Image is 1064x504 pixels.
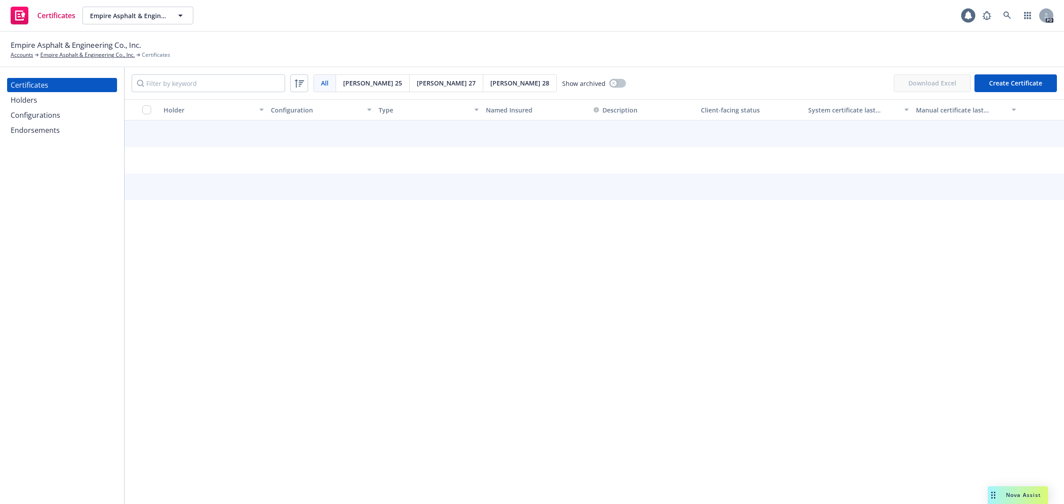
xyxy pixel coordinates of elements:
[998,7,1016,24] a: Search
[1006,491,1041,499] span: Nova Assist
[7,93,117,107] a: Holders
[90,11,167,20] span: Empire Asphalt & Engineering Co., Inc.
[375,99,482,120] button: Type
[974,74,1057,92] button: Create Certificate
[343,78,402,88] span: [PERSON_NAME] 25
[11,93,37,107] div: Holders
[894,74,971,92] span: Download Excel
[11,51,33,59] a: Accounts
[697,99,805,120] button: Client-facing status
[321,78,329,88] span: All
[978,7,996,24] a: Report a Bug
[486,105,586,115] div: Named Insured
[417,78,476,88] span: [PERSON_NAME] 27
[912,99,1020,120] button: Manual certificate last generated
[142,51,170,59] span: Certificates
[379,105,469,115] div: Type
[40,51,135,59] a: Empire Asphalt & Engineering Co., Inc.
[490,78,549,88] span: [PERSON_NAME] 28
[7,78,117,92] a: Certificates
[7,108,117,122] a: Configurations
[142,105,151,114] input: Select all
[132,74,285,92] input: Filter by keyword
[482,99,590,120] button: Named Insured
[37,12,75,19] span: Certificates
[271,105,361,115] div: Configuration
[701,105,801,115] div: Client-facing status
[805,99,912,120] button: System certificate last generated
[562,79,606,88] span: Show archived
[916,105,1006,115] div: Manual certificate last generated
[82,7,193,24] button: Empire Asphalt & Engineering Co., Inc.
[11,39,141,51] span: Empire Asphalt & Engineering Co., Inc.
[11,108,60,122] div: Configurations
[808,105,899,115] div: System certificate last generated
[267,99,375,120] button: Configuration
[988,486,1048,504] button: Nova Assist
[7,123,117,137] a: Endorsements
[11,123,60,137] div: Endorsements
[11,78,48,92] div: Certificates
[594,105,638,115] button: Description
[988,486,999,504] div: Drag to move
[7,3,79,28] a: Certificates
[1019,7,1037,24] a: Switch app
[160,99,267,120] button: Holder
[164,105,254,115] div: Holder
